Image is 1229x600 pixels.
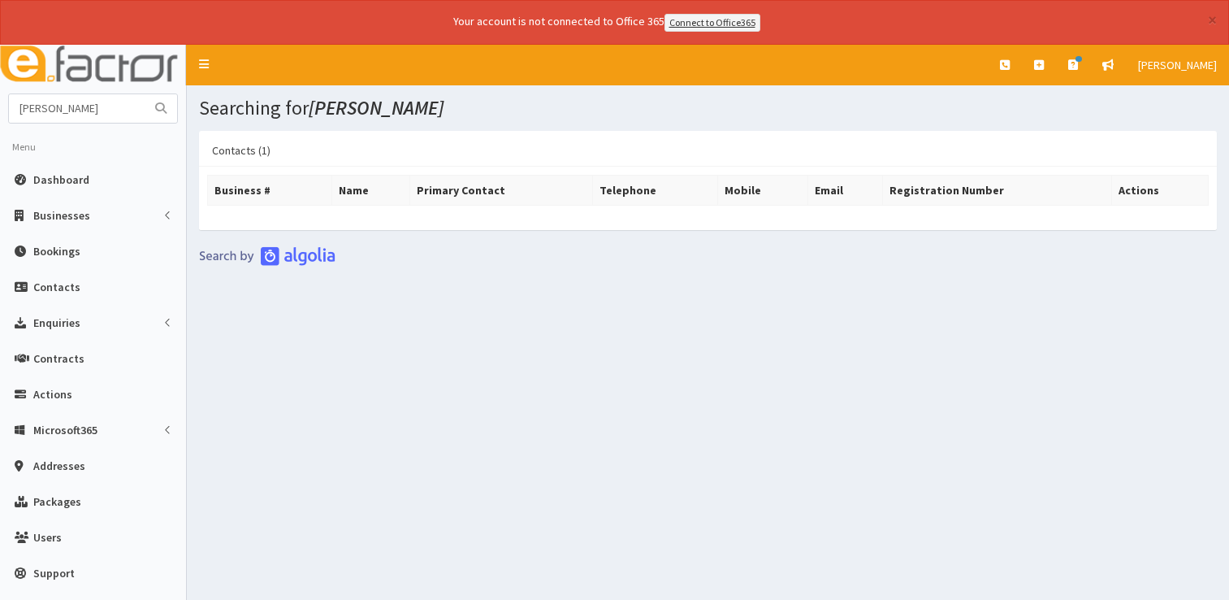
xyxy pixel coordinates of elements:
[33,459,85,473] span: Addresses
[33,208,90,223] span: Businesses
[410,175,592,205] th: Primary Contact
[1126,45,1229,85] a: [PERSON_NAME]
[1208,11,1217,28] button: ×
[33,566,75,580] span: Support
[208,175,332,205] th: Business #
[33,494,81,509] span: Packages
[33,315,80,330] span: Enquiries
[33,423,97,437] span: Microsoft365
[33,172,89,187] span: Dashboard
[132,13,1082,32] div: Your account is not connected to Office 365
[199,133,283,167] a: Contacts (1)
[718,175,807,205] th: Mobile
[199,98,1217,119] h1: Searching for
[883,175,1111,205] th: Registration Number
[33,530,62,545] span: Users
[664,14,760,32] a: Connect to Office365
[9,94,145,123] input: Search...
[33,280,80,294] span: Contacts
[33,351,84,366] span: Contracts
[33,387,72,402] span: Actions
[1138,58,1217,72] span: [PERSON_NAME]
[1111,175,1208,205] th: Actions
[199,246,335,266] img: search-by-algolia-light-background.png
[309,95,444,120] i: [PERSON_NAME]
[33,244,80,259] span: Bookings
[807,175,883,205] th: Email
[332,175,410,205] th: Name
[592,175,718,205] th: Telephone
